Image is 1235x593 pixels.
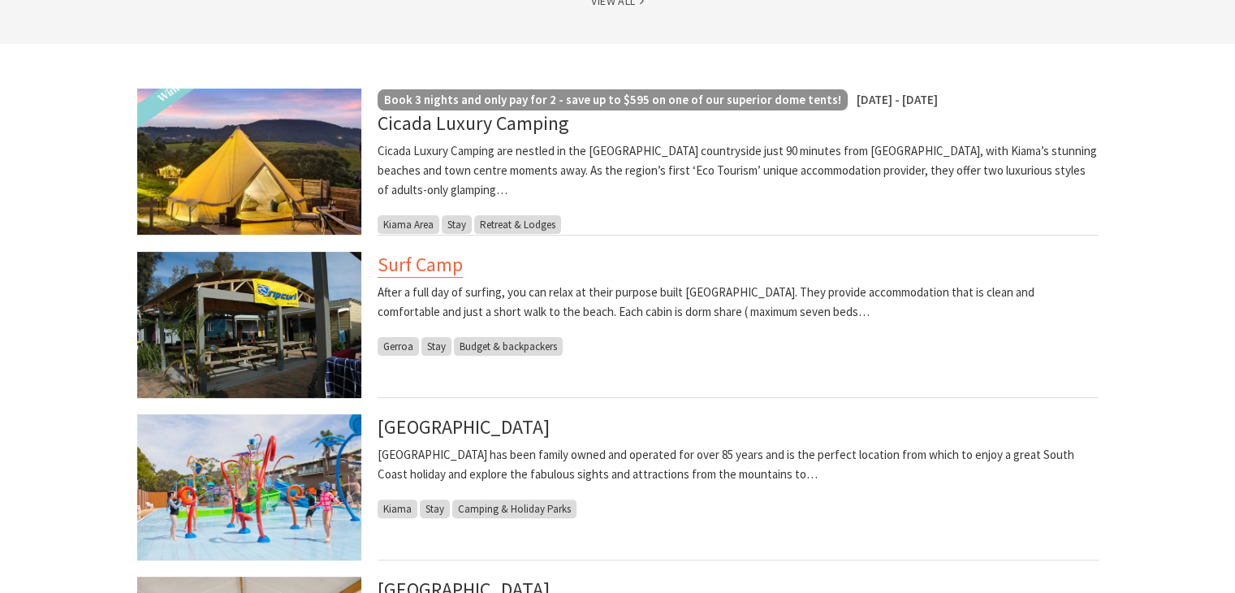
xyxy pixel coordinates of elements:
span: Stay [442,215,472,234]
a: Surf Camp [378,252,463,278]
p: Book 3 nights and only pay for 2 - save up to $595 on one of our superior dome tents! [384,90,841,110]
span: Budget & backpackers [454,337,563,356]
span: Stay [421,337,451,356]
span: Retreat & Lodges [474,215,561,234]
span: Gerroa [378,337,419,356]
p: [GEOGRAPHIC_DATA] has been family owned and operated for over 85 years and is the perfect locatio... [378,445,1099,484]
a: [GEOGRAPHIC_DATA] [378,414,550,439]
span: Kiama Area [378,215,439,234]
span: Kiama [378,500,417,518]
p: Cicada Luxury Camping are nestled in the [GEOGRAPHIC_DATA] countryside just 90 minutes from [GEOG... [378,141,1099,200]
span: Stay [420,500,450,518]
span: Camping & Holiday Parks [452,500,576,518]
span: [DATE] - [DATE] [857,92,938,107]
img: Surf Camp Common Area [137,252,361,398]
img: Sunny's Aquaventure Park at BIG4 Easts Beach Kiama Holiday Park [137,414,361,561]
p: After a full day of surfing, you can relax at their purpose built [GEOGRAPHIC_DATA]. They provide... [378,283,1099,322]
a: Cicada Luxury Camping [378,110,569,136]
